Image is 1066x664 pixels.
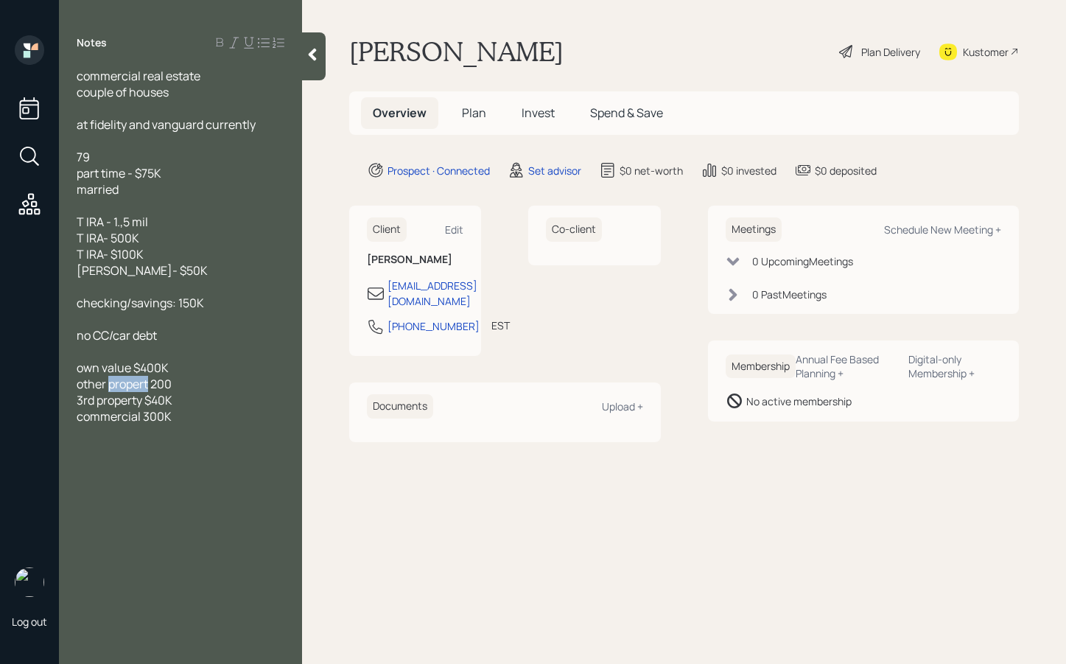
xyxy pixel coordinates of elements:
h1: [PERSON_NAME] [349,35,564,68]
span: own value $400K [77,360,169,376]
div: Kustomer [963,44,1009,60]
span: 79 [77,149,90,165]
div: $0 invested [721,163,776,178]
span: [PERSON_NAME]- $50K [77,262,208,279]
h6: [PERSON_NAME] [367,254,463,266]
h6: Membership [726,354,796,379]
span: Plan [462,105,486,121]
span: Overview [373,105,427,121]
span: at fidelity and vanguard currently [77,116,256,133]
span: commercial 300K [77,408,172,424]
div: Set advisor [528,163,581,178]
span: part time - $75K [77,165,161,181]
span: T IRA- $100K [77,246,144,262]
div: Annual Fee Based Planning + [796,352,897,380]
h6: Meetings [726,217,782,242]
span: Spend & Save [590,105,663,121]
h6: Co-client [546,217,602,242]
span: other propert 200 [77,376,172,392]
div: [EMAIL_ADDRESS][DOMAIN_NAME] [388,278,477,309]
div: $0 deposited [815,163,877,178]
div: Edit [445,223,463,237]
div: No active membership [746,394,852,409]
h6: Documents [367,394,433,419]
span: no CC/car debt [77,327,157,343]
div: Upload + [602,399,643,413]
div: [PHONE_NUMBER] [388,318,480,334]
h6: Client [367,217,407,242]
span: 3rd property $40K [77,392,172,408]
img: aleksandra-headshot.png [15,567,44,597]
div: EST [491,318,510,333]
span: married [77,181,119,198]
div: Plan Delivery [861,44,920,60]
span: Invest [522,105,555,121]
span: T IRA- 500K [77,230,139,246]
label: Notes [77,35,107,50]
div: $0 net-worth [620,163,683,178]
div: Log out [12,615,47,629]
div: 0 Past Meeting s [752,287,827,302]
div: Digital-only Membership + [908,352,1001,380]
span: T IRA - 1.,5 mil [77,214,148,230]
div: Schedule New Meeting + [884,223,1001,237]
div: 0 Upcoming Meeting s [752,254,853,269]
div: Prospect · Connected [388,163,490,178]
span: commercial real estate couple of houses [77,68,200,100]
span: checking/savings: 150K [77,295,204,311]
